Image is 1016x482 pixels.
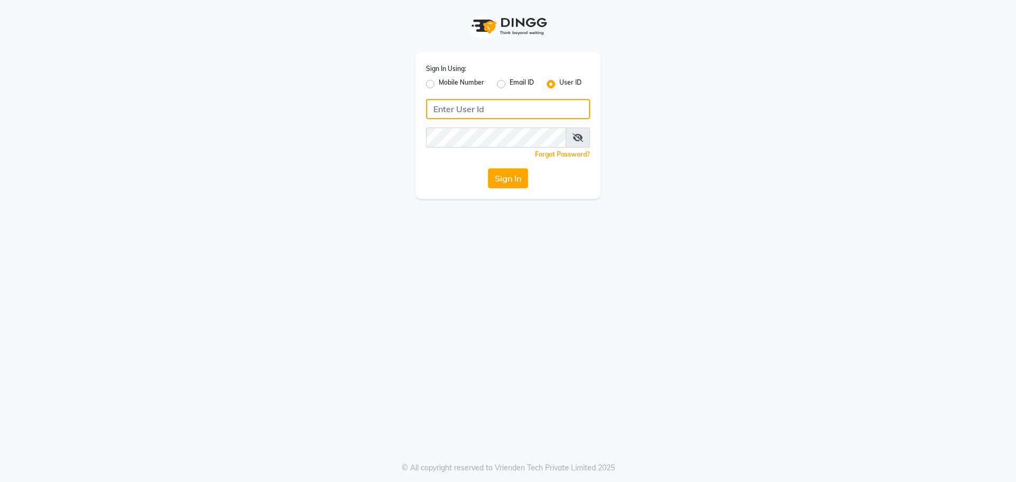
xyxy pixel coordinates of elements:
label: User ID [559,78,582,90]
img: logo1.svg [466,11,550,42]
a: Forgot Password? [535,150,590,158]
label: Mobile Number [439,78,484,90]
label: Email ID [510,78,534,90]
input: Username [426,128,566,148]
button: Sign In [488,168,528,188]
input: Username [426,99,590,119]
label: Sign In Using: [426,64,466,74]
